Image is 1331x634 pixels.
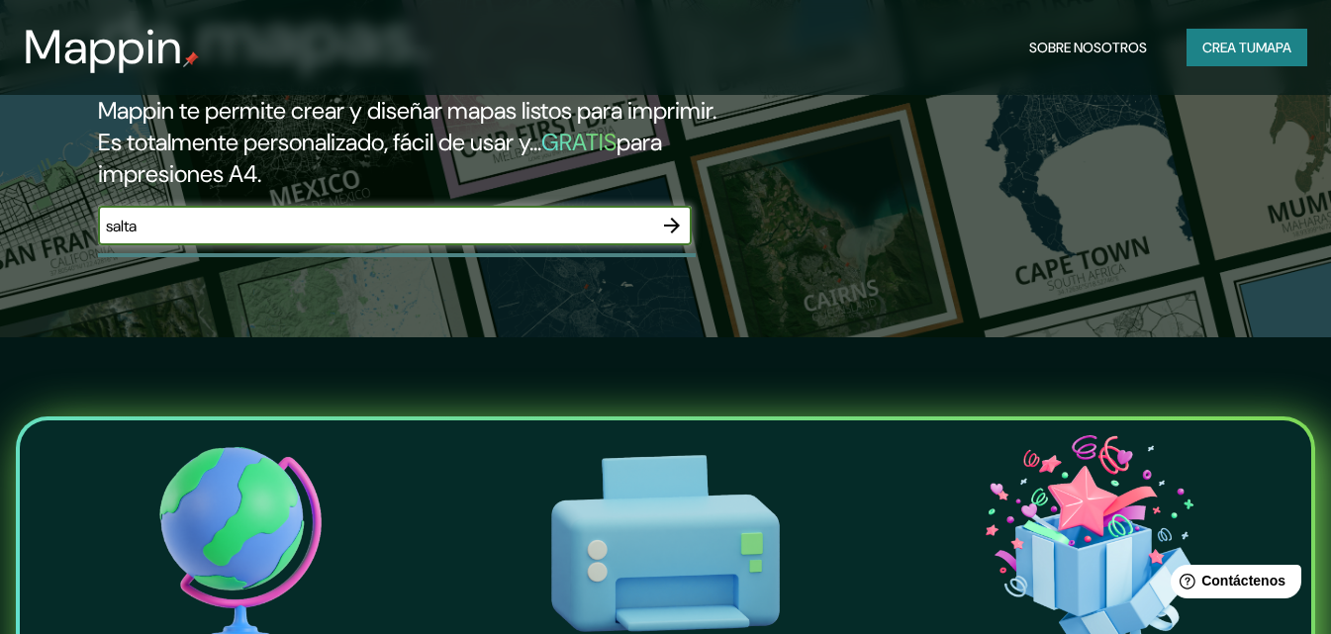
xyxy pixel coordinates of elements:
[183,51,199,67] img: pin de mapeo
[541,127,617,157] font: GRATIS
[98,95,716,126] font: Mappin te permite crear y diseñar mapas listos para imprimir.
[24,16,183,78] font: Mappin
[1187,29,1307,66] button: Crea tumapa
[98,127,662,189] font: para impresiones A4.
[1029,39,1147,56] font: Sobre nosotros
[1202,39,1256,56] font: Crea tu
[1155,557,1309,612] iframe: Lanzador de widgets de ayuda
[1021,29,1155,66] button: Sobre nosotros
[98,127,541,157] font: Es totalmente personalizado, fácil de usar y...
[1256,39,1291,56] font: mapa
[98,215,652,237] input: Elige tu lugar favorito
